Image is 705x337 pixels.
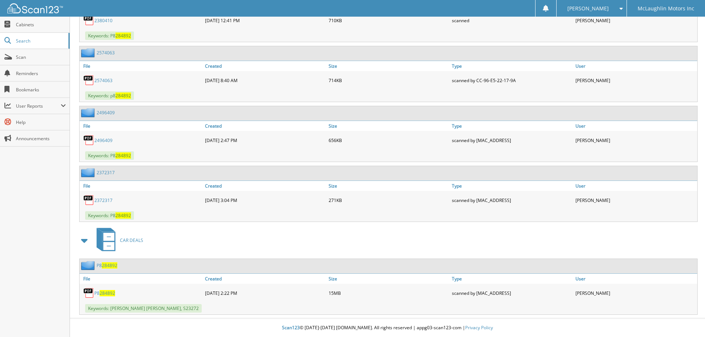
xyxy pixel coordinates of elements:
iframe: Chat Widget [668,301,705,337]
span: [PERSON_NAME] [567,6,609,11]
img: PDF.png [83,195,94,206]
div: 710KB [327,13,450,28]
div: scanned by [MAC_ADDRESS] [450,286,574,300]
div: [DATE] 8:40 AM [203,73,327,88]
a: Type [450,121,574,131]
a: File [80,181,203,191]
a: Type [450,61,574,71]
a: 2496409 [94,137,113,144]
a: CAR DEALS [92,226,143,255]
div: 714KB [327,73,450,88]
span: 284892 [100,290,115,296]
div: 15MB [327,286,450,300]
img: PDF.png [83,287,94,299]
a: Size [327,121,450,131]
a: File [80,274,203,284]
a: 2372317 [97,169,115,176]
a: 2496409 [97,109,115,116]
span: Keywords: P8 [85,31,134,40]
img: scan123-logo-white.svg [7,3,63,13]
div: © [DATE]-[DATE] [DOMAIN_NAME]. All rights reserved | appg03-scan123-com | [70,319,705,337]
div: 656KB [327,133,450,148]
img: PDF.png [83,15,94,26]
span: Keywords: [PERSON_NAME] [PERSON_NAME], S23272 [85,304,202,313]
span: Search [16,38,65,44]
a: Created [203,181,327,191]
a: User [574,274,697,284]
a: 2372317 [94,197,113,203]
span: 284892 [115,33,131,39]
a: Size [327,181,450,191]
img: PDF.png [83,75,94,86]
span: Reminders [16,70,66,77]
span: Scan123 [282,324,300,331]
div: [PERSON_NAME] [574,286,697,300]
div: [PERSON_NAME] [574,133,697,148]
span: Keywords: p8 [85,91,134,100]
div: [DATE] 12:41 PM [203,13,327,28]
a: P8284892 [94,290,115,296]
span: Announcements [16,135,66,142]
a: Size [327,61,450,71]
a: 2574063 [97,50,115,56]
img: folder2.png [81,48,97,57]
span: User Reports [16,103,61,109]
a: Privacy Policy [465,324,493,331]
div: scanned by [MAC_ADDRESS] [450,193,574,208]
span: Cabinets [16,21,66,28]
span: Bookmarks [16,87,66,93]
img: folder2.png [81,168,97,177]
div: scanned [450,13,574,28]
a: User [574,181,697,191]
div: [DATE] 2:47 PM [203,133,327,148]
img: folder2.png [81,261,97,270]
a: User [574,61,697,71]
div: scanned by [MAC_ADDRESS] [450,133,574,148]
span: 284892 [115,152,131,159]
span: 284892 [115,212,131,219]
a: Created [203,121,327,131]
div: [PERSON_NAME] [574,13,697,28]
a: 2380410 [94,17,113,24]
a: User [574,121,697,131]
span: Keywords: P8 [85,211,134,220]
a: Created [203,61,327,71]
div: 271KB [327,193,450,208]
a: Type [450,274,574,284]
div: [PERSON_NAME] [574,73,697,88]
span: McLaughlin Motors Inc [638,6,694,11]
img: PDF.png [83,135,94,146]
span: Help [16,119,66,125]
a: Type [450,181,574,191]
div: [DATE] 2:22 PM [203,286,327,300]
div: [PERSON_NAME] [574,193,697,208]
span: 284892 [115,92,131,99]
span: CAR DEALS [120,237,143,243]
a: File [80,121,203,131]
a: File [80,61,203,71]
a: Created [203,274,327,284]
a: P8284892 [97,262,117,269]
a: 2574063 [94,77,113,84]
div: scanned by CC-96-E5-22-17-9A [450,73,574,88]
a: Size [327,274,450,284]
span: Keywords: P8 [85,151,134,160]
span: Scan [16,54,66,60]
span: 284892 [102,262,117,269]
div: [DATE] 3:04 PM [203,193,327,208]
img: folder2.png [81,108,97,117]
